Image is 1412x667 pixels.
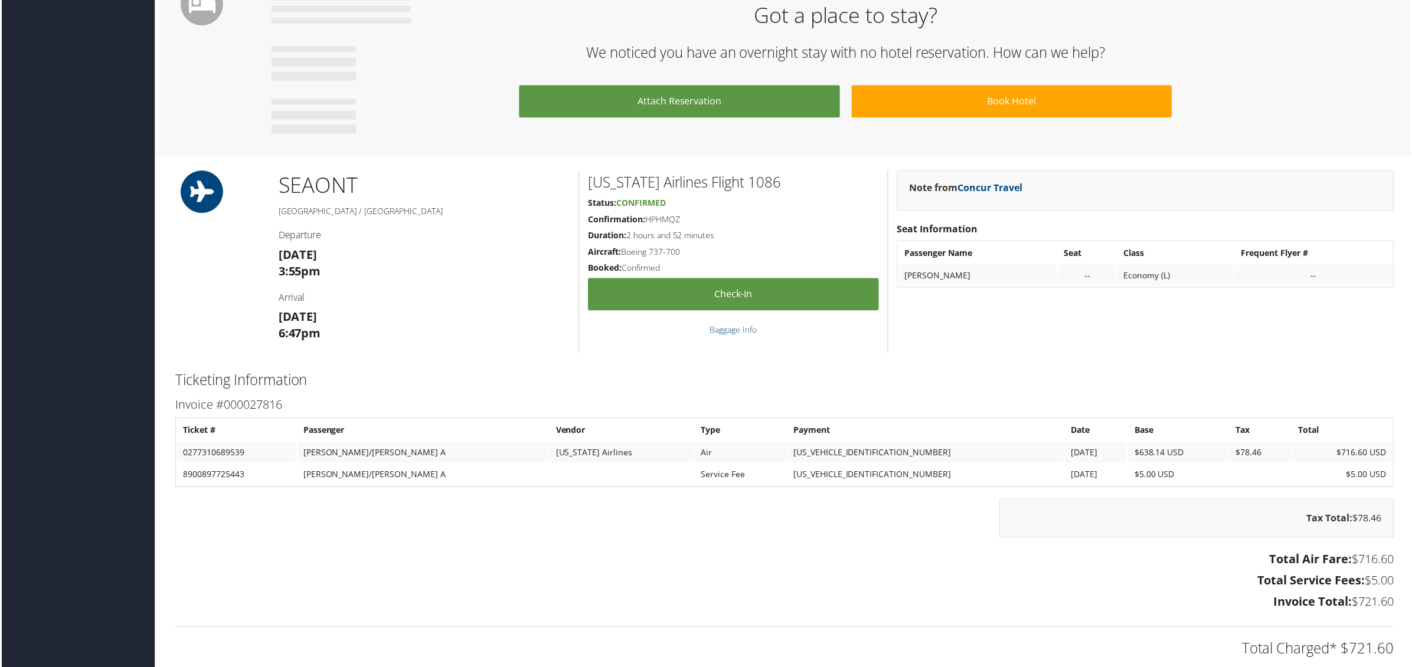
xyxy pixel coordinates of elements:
strong: Aircraft: [588,247,621,258]
td: [US_VEHICLE_IDENTIFICATION_NUMBER] [788,443,1065,464]
th: Total [1294,420,1394,442]
td: 0277310689539 [176,443,295,464]
h3: Invoice #000027816 [174,397,1396,414]
strong: Note from [910,182,1024,195]
h4: Arrival [277,292,570,305]
th: Payment [788,420,1065,442]
div: -- [1243,271,1388,281]
strong: Total Service Fees: [1259,574,1367,590]
strong: Tax Total: [1309,513,1355,526]
th: Vendor [550,420,694,442]
td: Service Fee [695,465,787,487]
th: Frequent Flyer # [1237,243,1394,264]
strong: Status: [588,198,616,209]
h1: SEA ONT [277,171,570,201]
h5: HPHMQZ [588,214,880,226]
a: Concur Travel [959,182,1024,195]
td: $638.14 USD [1130,443,1230,464]
th: Base [1130,420,1230,442]
div: -- [1065,271,1113,281]
h3: $716.60 [174,553,1396,569]
span: Confirmed [616,198,666,209]
a: Baggage Info [710,325,757,336]
strong: Invoice Total: [1276,595,1354,611]
th: Date [1066,420,1129,442]
th: Class [1119,243,1235,264]
td: [PERSON_NAME] [900,265,1058,287]
strong: 6:47pm [277,326,320,342]
td: [PERSON_NAME]/[PERSON_NAME] A [296,443,548,464]
td: [US_STATE] Airlines [550,443,694,464]
div: $78.46 [1001,500,1396,539]
h2: [US_STATE] Airlines Flight 1086 [588,173,880,193]
th: Type [695,420,787,442]
td: [US_VEHICLE_IDENTIFICATION_NUMBER] [788,465,1065,487]
td: [DATE] [1066,443,1129,464]
strong: Seat Information [898,223,979,236]
td: $5.00 USD [1130,465,1230,487]
th: Ticket # [176,420,295,442]
a: Attach Reservation [519,86,840,118]
td: 8900897725443 [176,465,295,487]
td: [DATE] [1066,465,1129,487]
th: Passenger Name [900,243,1058,264]
strong: [DATE] [277,310,316,326]
th: Seat [1060,243,1119,264]
h3: $5.00 [174,574,1396,590]
strong: Confirmation: [588,214,645,225]
h2: Ticketing Information [174,371,1396,391]
strong: [DATE] [277,247,316,263]
strong: Duration: [588,230,626,241]
strong: Total Air Fare: [1272,553,1354,569]
td: $716.60 USD [1294,443,1394,464]
td: Economy (L) [1119,265,1235,287]
h4: Departure [277,229,570,242]
td: $5.00 USD [1294,465,1394,487]
th: Passenger [296,420,548,442]
td: $78.46 [1231,443,1293,464]
td: Air [695,443,787,464]
strong: 3:55pm [277,264,320,280]
a: Book Hotel [852,86,1174,118]
h5: [GEOGRAPHIC_DATA] / [GEOGRAPHIC_DATA] [277,206,570,218]
td: [PERSON_NAME]/[PERSON_NAME] A [296,465,548,487]
strong: Booked: [588,262,622,274]
a: Check-in [588,279,880,311]
h3: $721.60 [174,595,1396,612]
th: Tax [1231,420,1293,442]
h5: Boeing 737-700 [588,247,880,258]
h2: Total Charged* $721.60 [174,640,1396,660]
h5: Confirmed [588,262,880,274]
h5: 2 hours and 52 minutes [588,230,880,242]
